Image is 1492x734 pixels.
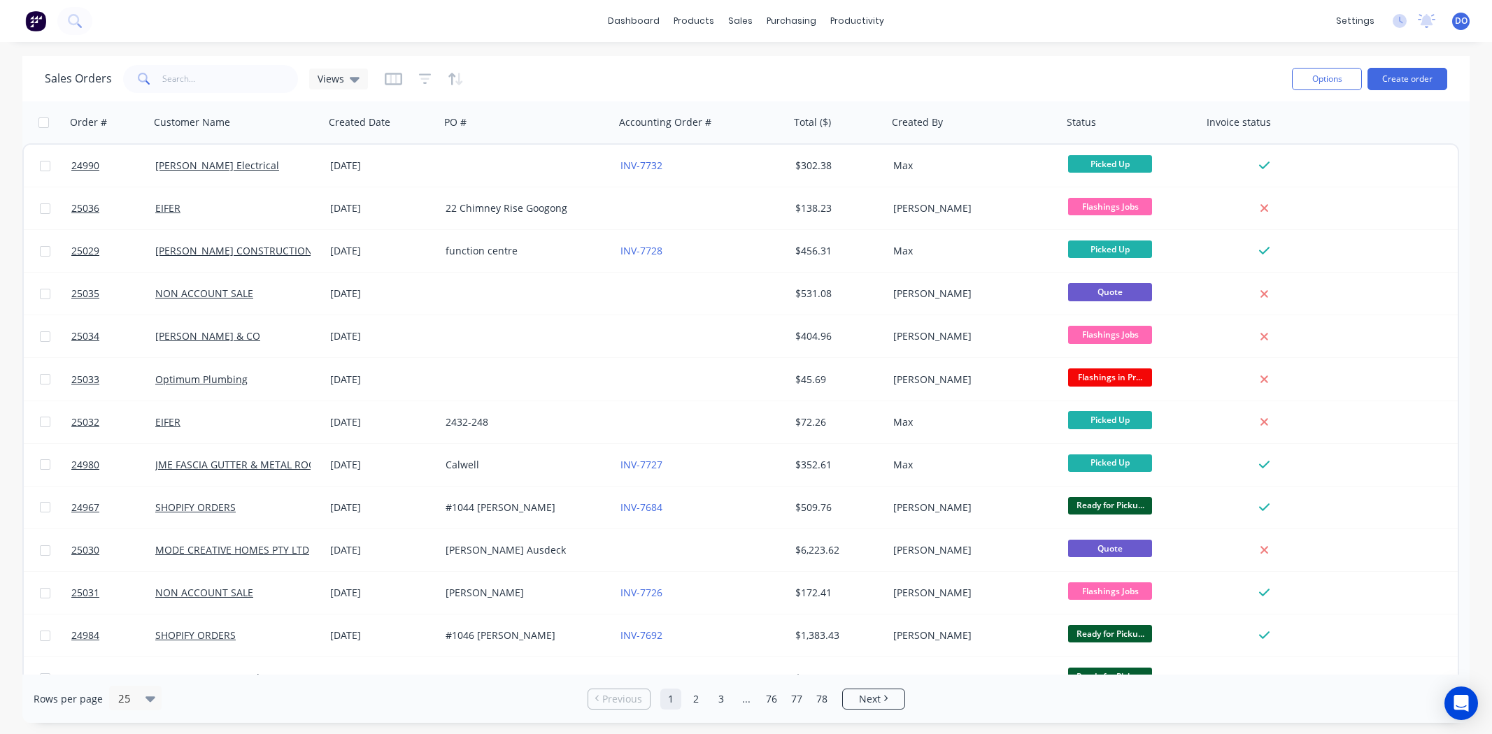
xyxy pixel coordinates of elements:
a: INV-7692 [620,628,662,642]
a: Jump forward [736,689,757,710]
a: 24990 [71,145,155,187]
span: 25035 [71,287,99,301]
span: DO [1455,15,1468,27]
a: INV-7727 [620,458,662,471]
a: Optimum Plumbing [155,373,248,386]
input: Search... [162,65,299,93]
div: [PERSON_NAME] [446,586,601,600]
span: Flashings in Pr... [1068,368,1152,386]
button: Options [1292,68,1362,90]
div: Total ($) [794,115,831,129]
span: 24984 [71,628,99,642]
div: [PERSON_NAME] [893,543,1049,557]
a: INV-7726 [620,586,662,599]
a: 25032 [71,401,155,443]
span: 24990 [71,159,99,173]
a: Previous page [588,692,650,706]
div: [PERSON_NAME] [893,329,1049,343]
span: Rows per page [34,692,103,706]
div: 22 Chimney Rise Googong [446,201,601,215]
div: [DATE] [330,287,434,301]
span: Next [859,692,881,706]
a: EIFER [155,201,180,215]
div: 2432-248 [446,415,601,429]
div: #1044 [PERSON_NAME] [446,501,601,514]
div: purchasing [760,10,823,31]
span: 25029 [71,244,99,258]
div: Accounting Order # [619,115,711,129]
a: 25031 [71,572,155,614]
div: [DATE] [330,458,434,472]
div: Max [893,244,1049,258]
a: 25036 [71,187,155,229]
div: $6,223.62 [795,543,878,557]
div: $172.41 [795,586,878,600]
a: Page 3 [711,689,732,710]
div: function centre [446,244,601,258]
span: Flashings Jobs [1068,326,1152,343]
div: $45.69 [795,373,878,387]
div: $138.23 [795,201,878,215]
span: Flashings Jobs [1068,582,1152,600]
a: EIFER [155,415,180,429]
a: Page 76 [761,689,782,710]
div: [PERSON_NAME] [893,287,1049,301]
span: Ready for Picku... [1068,625,1152,642]
div: Calwell [446,458,601,472]
div: [PERSON_NAME] [893,586,1049,600]
a: Page 78 [811,689,832,710]
div: [PERSON_NAME] [893,201,1049,215]
span: Flashings Jobs [1068,198,1152,215]
a: MODE CREATIVE HOMES PTY LTD [155,543,309,556]
div: $531.08 [795,287,878,301]
div: productivity [823,10,891,31]
span: 25007 [71,671,99,685]
a: [PERSON_NAME] Landscapes (COD) [155,671,321,684]
span: Picked Up [1068,411,1152,429]
a: 24980 [71,444,155,486]
button: Create order [1367,68,1447,90]
span: Picked Up [1068,240,1152,258]
div: [PERSON_NAME] [446,671,601,685]
a: 25034 [71,315,155,357]
span: 24967 [71,501,99,514]
div: $509.76 [795,501,878,514]
div: $72.26 [795,415,878,429]
a: SHOPIFY ORDERS [155,501,236,514]
a: 25035 [71,273,155,315]
span: Views [318,71,344,86]
div: [DATE] [330,586,434,600]
div: PO # [444,115,467,129]
div: Max [893,458,1049,472]
div: $352.61 [795,458,878,472]
a: 25007 [71,657,155,699]
div: [DATE] [330,244,434,258]
div: Invoice status [1207,115,1271,129]
a: 25033 [71,359,155,401]
a: Page 1 is your current page [660,689,681,710]
div: Open Intercom Messenger [1444,686,1478,720]
a: 24984 [71,614,155,656]
div: [DATE] [330,159,434,173]
span: 25033 [71,373,99,387]
div: [DATE] [330,671,434,685]
div: Order # [70,115,107,129]
div: Status [1067,115,1096,129]
div: Created By [892,115,943,129]
a: NON ACCOUNT SALE [155,287,253,300]
span: 25032 [71,415,99,429]
a: Page 2 [685,689,706,710]
div: #1046 [PERSON_NAME] [446,628,601,642]
div: [DATE] [330,415,434,429]
a: JME FASCIA GUTTER & METAL ROOFING [155,458,339,471]
a: 25029 [71,230,155,272]
span: Ready for Picku... [1068,497,1152,514]
div: Customer Name [154,115,230,129]
div: [DATE] [330,628,434,642]
div: [PERSON_NAME] Ausdeck [446,543,601,557]
a: SHOPIFY ORDERS [155,628,236,642]
div: [DATE] [330,201,434,215]
div: products [667,10,721,31]
div: [DATE] [330,543,434,557]
div: [PERSON_NAME] [893,373,1049,387]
